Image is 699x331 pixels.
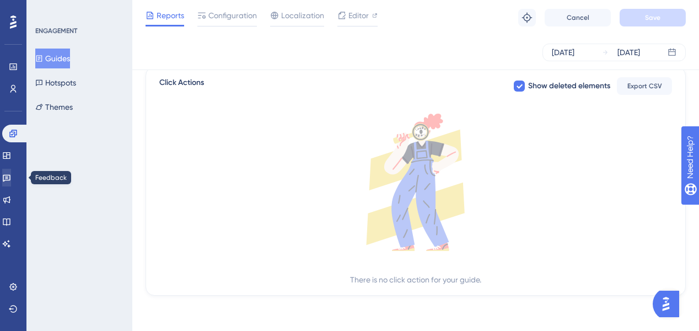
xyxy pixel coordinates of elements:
span: Click Actions [159,76,204,96]
span: Configuration [208,9,257,22]
button: Save [620,9,686,26]
iframe: UserGuiding AI Assistant Launcher [653,287,686,321]
div: [DATE] [617,46,640,59]
span: Save [645,13,660,22]
button: Export CSV [617,77,672,95]
span: Need Help? [26,3,69,16]
div: ENGAGEMENT [35,26,77,35]
span: Cancel [567,13,589,22]
span: Localization [281,9,324,22]
button: Themes [35,97,73,117]
button: Guides [35,49,70,68]
button: Hotspots [35,73,76,93]
button: Cancel [545,9,611,26]
span: Export CSV [627,82,662,90]
div: [DATE] [552,46,574,59]
span: Show deleted elements [528,79,610,93]
div: There is no click action for your guide. [350,273,481,286]
span: Reports [157,9,184,22]
span: Editor [348,9,369,22]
